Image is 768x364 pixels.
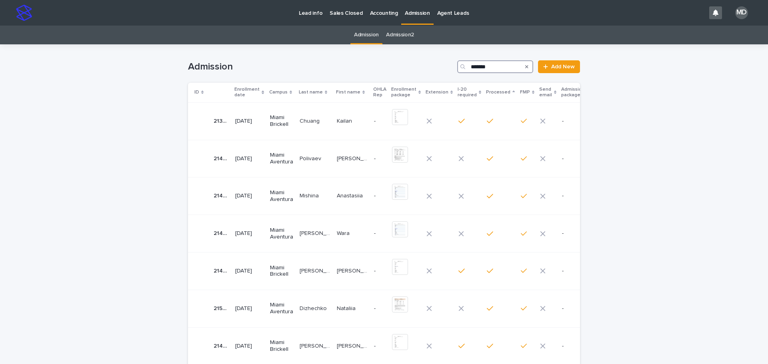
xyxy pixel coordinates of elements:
[337,266,369,274] p: Cristhian Augusto
[270,227,293,241] p: Miami Aventura
[426,88,448,97] p: Extension
[214,304,230,312] p: 21507
[270,114,293,128] p: Miami Brickell
[234,85,260,100] p: Enrollment date
[300,266,332,274] p: Rodriguez Morera
[520,88,530,97] p: FMP
[188,252,602,290] tr: 2145821458 [DATE]Miami Brickell[PERSON_NAME][PERSON_NAME] [PERSON_NAME][PERSON_NAME] --
[562,230,589,237] p: -
[235,268,263,274] p: [DATE]
[300,341,332,350] p: Gonzalez Trujillo
[235,230,263,237] p: [DATE]
[300,116,321,125] p: Chuang
[300,154,323,162] p: Polivaev
[235,118,263,125] p: [DATE]
[458,85,477,100] p: I-20 required
[374,155,386,162] p: -
[188,177,602,215] tr: 2148221482 [DATE]Miami AventuraMishinaMishina AnastasiiaAnastasiia --
[561,85,585,100] p: Admission package
[337,229,351,237] p: Wara
[551,64,575,70] span: Add New
[188,215,602,253] tr: 2148521485 [DATE]Miami Aventura[PERSON_NAME][PERSON_NAME] WaraWara --
[270,189,293,203] p: Miami Aventura
[386,26,414,44] a: Admission2
[214,266,230,274] p: 21458
[337,304,357,312] p: Nataliia
[214,191,230,199] p: 21482
[188,61,454,73] h1: Admission
[270,265,293,278] p: Miami Brickell
[374,230,386,237] p: -
[562,118,589,125] p: -
[270,302,293,315] p: Miami Aventura
[562,268,589,274] p: -
[214,229,230,237] p: 21485
[235,343,263,350] p: [DATE]
[735,6,748,19] div: MD
[188,140,602,177] tr: 2146521465 [DATE]Miami AventuraPolivaevPolivaev [PERSON_NAME][PERSON_NAME] --
[188,102,602,140] tr: 2134521345 [DATE]Miami BrickellChuangChuang KailanKailan --
[300,229,332,237] p: Quenta Quispe
[337,116,354,125] p: Kailan
[235,193,263,199] p: [DATE]
[194,88,199,97] p: ID
[374,118,386,125] p: -
[300,191,320,199] p: Mishina
[374,193,386,199] p: -
[188,290,602,327] tr: 2150721507 [DATE]Miami AventuraDizhechkoDizhechko NataliiaNataliia --
[562,305,589,312] p: -
[354,26,379,44] a: Admission
[299,88,323,97] p: Last name
[235,305,263,312] p: [DATE]
[374,305,386,312] p: -
[214,154,230,162] p: 21465
[562,155,589,162] p: -
[374,343,386,350] p: -
[235,155,263,162] p: [DATE]
[270,339,293,353] p: Miami Brickell
[214,116,230,125] p: 21345
[300,304,328,312] p: Dizhechko
[539,85,552,100] p: Send email
[269,88,288,97] p: Campus
[16,5,32,21] img: stacker-logo-s-only.png
[391,85,416,100] p: Enrollment package
[337,191,364,199] p: Anastasiia
[562,193,589,199] p: -
[538,60,580,73] a: Add New
[337,341,369,350] p: Leidy Carolina
[337,154,369,162] p: [PERSON_NAME]
[270,152,293,165] p: Miami Aventura
[374,268,386,274] p: -
[486,88,510,97] p: Processed
[373,85,386,100] p: OHLA Rep
[214,341,230,350] p: 21449
[562,343,589,350] p: -
[457,60,533,73] input: Search
[336,88,360,97] p: First name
